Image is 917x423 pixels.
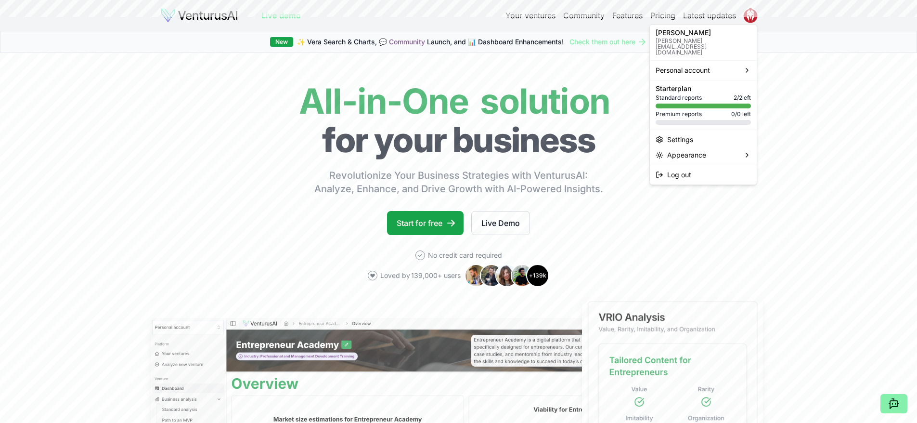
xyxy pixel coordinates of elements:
p: [PERSON_NAME][EMAIL_ADDRESS][DOMAIN_NAME] [656,38,751,55]
span: Log out [667,170,691,180]
img: Avatar 3 [495,264,518,287]
p: [PERSON_NAME] [656,29,751,36]
img: Avatar 2 [480,264,503,287]
p: Starter plan [656,85,751,92]
span: Appearance [667,150,706,160]
a: Community [389,38,425,46]
span: Standard reports [656,94,702,102]
span: 0 / 0 left [731,110,751,118]
span: Personal account [656,66,710,75]
span: 2 / 2 left [734,94,751,102]
span: Premium reports [656,110,702,118]
a: Settings [652,132,755,147]
img: Avatar 1 [465,264,488,287]
img: Avatar 4 [511,264,534,287]
a: Start for free [387,211,464,235]
span: ✨ Vera Search & Charts, 💬 Launch, and 📊 Dashboard Enhancements! [297,37,564,47]
div: New [270,37,293,47]
a: Check them out here [569,37,647,47]
a: Live Demo [471,211,530,235]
